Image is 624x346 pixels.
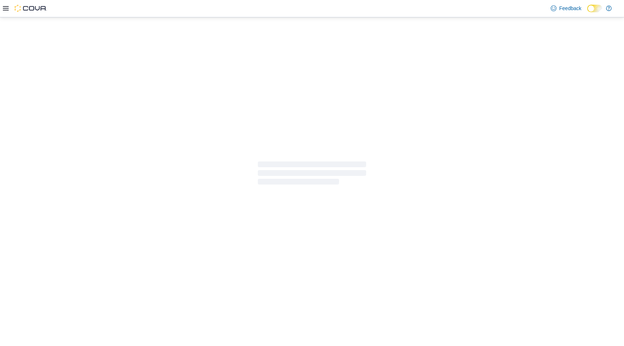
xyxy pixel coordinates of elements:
span: Loading [258,163,366,186]
img: Cova [14,5,47,12]
input: Dark Mode [587,5,602,12]
a: Feedback [548,1,584,16]
span: Feedback [559,5,581,12]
